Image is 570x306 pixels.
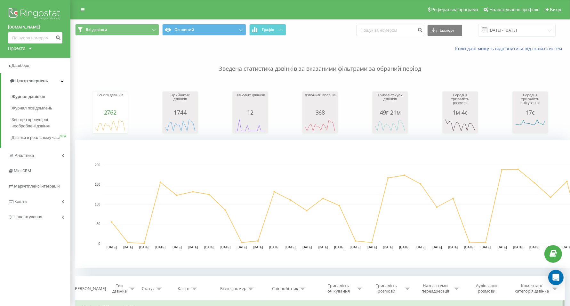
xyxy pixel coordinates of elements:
[204,246,214,249] text: [DATE]
[139,246,149,249] text: [DATE]
[112,283,128,294] div: Тип дзвінка
[399,246,410,249] text: [DATE]
[156,246,166,249] text: [DATE]
[8,6,62,22] img: Ringostat logo
[221,246,231,249] text: [DATE]
[448,246,458,249] text: [DATE]
[370,283,403,294] div: Тривалість розмови
[428,25,462,36] button: Експорт
[8,32,62,44] input: Пошук за номером
[513,246,523,249] text: [DATE]
[95,183,100,187] text: 150
[374,109,406,116] div: 49г 21м
[514,116,546,135] svg: A chart.
[74,286,106,291] div: [PERSON_NAME]
[285,246,296,249] text: [DATE]
[374,93,406,109] div: Тривалість усіх дзвінків
[172,246,182,249] text: [DATE]
[497,246,507,249] text: [DATE]
[98,242,100,246] text: 0
[304,116,336,135] svg: A chart.
[529,246,540,249] text: [DATE]
[249,24,286,36] button: Графік
[12,114,70,132] a: Звіт про пропущені необроблені дзвінки
[513,283,550,294] div: Коментар/категорія дзвінка
[253,246,263,249] text: [DATE]
[367,246,377,249] text: [DATE]
[431,7,478,12] span: Реферальна програма
[178,286,190,291] div: Клієнт
[12,105,52,111] span: Журнал повідомлень
[304,109,336,116] div: 368
[123,246,133,249] text: [DATE]
[12,93,45,100] span: Журнал дзвінків
[14,168,31,173] span: Mini CRM
[481,246,491,249] text: [DATE]
[234,109,266,116] div: 12
[262,28,274,32] span: Графік
[272,286,298,291] div: Співробітник
[269,246,279,249] text: [DATE]
[468,283,506,294] div: Аудіозапис розмови
[548,270,564,285] div: Open Intercom Messenger
[444,93,476,109] div: Середня тривалість розмови
[234,116,266,135] svg: A chart.
[304,93,336,109] div: Дзвонили вперше
[550,7,561,12] span: Вихід
[444,116,476,135] svg: A chart.
[107,246,117,249] text: [DATE]
[12,91,70,102] a: Журнал дзвінків
[142,286,155,291] div: Статус
[12,63,29,68] span: Дашборд
[514,109,546,116] div: 17с
[357,25,424,36] input: Пошук за номером
[14,199,27,204] span: Кошти
[75,52,565,73] p: Зведена статистика дзвінків за вказаними фільтрами за обраний період
[14,184,60,189] span: Маркетплейс інтеграцій
[95,163,100,167] text: 200
[432,246,442,249] text: [DATE]
[464,246,475,249] text: [DATE]
[318,246,328,249] text: [DATE]
[8,45,25,52] div: Проекти
[164,109,196,116] div: 1744
[322,283,355,294] div: Тривалість очікування
[12,134,60,141] span: Дзвінки в реальному часі
[455,45,565,52] a: Коли дані можуть відрізнятися вiд інших систем
[12,117,67,129] span: Звіт про пропущені необроблені дзвінки
[95,203,100,206] text: 100
[15,153,34,158] span: Аналiтика
[15,78,48,83] span: Центр звернень
[444,109,476,116] div: 1м 4с
[94,109,126,116] div: 2762
[188,246,198,249] text: [DATE]
[418,283,452,294] div: Назва схеми переадресації
[1,73,70,89] a: Центр звернень
[94,93,126,109] div: Всього дзвінків
[86,27,107,32] span: Всі дзвінки
[415,246,426,249] text: [DATE]
[220,286,246,291] div: Бізнес номер
[94,116,126,135] div: A chart.
[12,132,70,143] a: Дзвінки в реальному часіNEW
[383,246,393,249] text: [DATE]
[13,214,42,219] span: Налаштування
[350,246,361,249] text: [DATE]
[302,246,312,249] text: [DATE]
[162,24,246,36] button: Основний
[164,93,196,109] div: Прийнятих дзвінків
[234,93,266,109] div: Цільових дзвінків
[75,24,159,36] button: Всі дзвінки
[374,116,406,135] svg: A chart.
[164,116,196,135] svg: A chart.
[97,222,100,226] text: 50
[514,93,546,109] div: Середня тривалість очікування
[237,246,247,249] text: [DATE]
[12,102,70,114] a: Журнал повідомлень
[489,7,539,12] span: Налаштування профілю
